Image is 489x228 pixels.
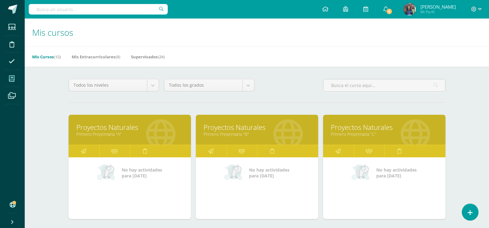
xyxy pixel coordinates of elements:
[76,131,183,137] a: Primero Preprimaria "A"
[204,122,310,132] a: Proyectos Naturales
[32,27,73,38] span: Mis cursos
[116,54,120,60] span: (0)
[224,164,245,182] img: no_activities_small.png
[69,79,159,91] a: Todos los niveles
[420,4,456,10] span: [PERSON_NAME]
[122,167,162,179] span: No hay actividades para [DATE]
[164,79,254,91] a: Todos los grados
[420,9,456,15] span: Mi Perfil
[376,167,417,179] span: No hay actividades para [DATE]
[352,164,372,182] img: no_activities_small.png
[204,131,310,137] a: Primero Preprimaria "B"
[74,79,142,91] span: Todos los niveles
[323,79,445,91] input: Busca el curso aquí...
[386,8,393,15] span: 5
[131,52,165,62] a: Supervisados(24)
[32,52,61,62] a: Mis Cursos(12)
[331,131,438,137] a: Primero Preprimaria "C"
[158,54,165,60] span: (24)
[76,122,183,132] a: Proyectos Naturales
[169,79,238,91] span: Todos los grados
[331,122,438,132] a: Proyectos Naturales
[54,54,61,60] span: (12)
[29,4,168,15] input: Busca un usuario...
[72,52,120,62] a: Mis Extracurriculares(0)
[403,3,416,15] img: 97de3abe636775f55b96517d7f939dce.png
[97,164,117,182] img: no_activities_small.png
[249,167,289,179] span: No hay actividades para [DATE]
